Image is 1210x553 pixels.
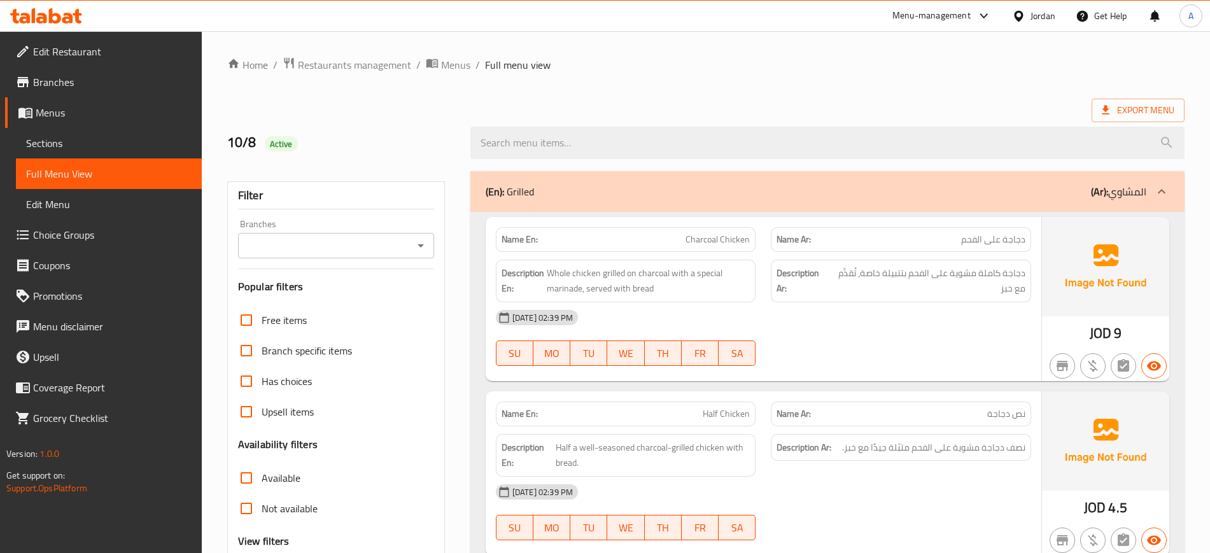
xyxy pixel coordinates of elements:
[5,36,202,67] a: Edit Restaurant
[687,519,714,537] span: FR
[719,340,756,366] button: SA
[5,220,202,250] a: Choice Groups
[1042,217,1169,316] img: Ae5nvW7+0k+MAAAAAElFTkSuQmCC
[502,440,553,471] strong: Description En:
[16,189,202,220] a: Edit Menu
[26,197,192,212] span: Edit Menu
[575,519,602,537] span: TU
[496,340,533,366] button: SU
[1141,353,1167,379] button: Available
[724,519,750,537] span: SA
[33,349,192,365] span: Upsell
[470,127,1185,159] input: search
[538,344,565,363] span: MO
[33,319,192,334] span: Menu disclaimer
[33,258,192,273] span: Coupons
[1091,182,1108,201] b: (Ar):
[892,8,971,24] div: Menu-management
[39,445,59,462] span: 1.0.0
[265,138,298,150] span: Active
[26,136,192,151] span: Sections
[502,265,544,297] strong: Description En:
[283,57,411,73] a: Restaurants management
[502,519,528,537] span: SU
[533,340,570,366] button: MO
[6,445,38,462] span: Version:
[33,227,192,242] span: Choice Groups
[36,105,192,120] span: Menus
[1050,528,1075,553] button: Not branch specific item
[607,340,644,366] button: WE
[575,344,602,363] span: TU
[507,486,578,498] span: [DATE] 02:39 PM
[1080,528,1106,553] button: Purchased item
[5,372,202,403] a: Coverage Report
[238,279,434,294] h3: Popular filters
[556,440,750,471] span: Half a well-seasoned charcoal-grilled chicken with bread.
[1042,391,1169,491] img: Ae5nvW7+0k+MAAAAAElFTkSuQmCC
[682,515,719,540] button: FR
[650,519,677,537] span: TH
[262,404,314,419] span: Upsell items
[1188,9,1193,23] span: A
[1092,99,1185,122] span: Export Menu
[502,344,528,363] span: SU
[570,340,607,366] button: TU
[612,519,639,537] span: WE
[238,534,290,549] h3: View filters
[687,344,714,363] span: FR
[686,233,750,246] span: Charcoal Chicken
[777,407,811,421] strong: Name Ar:
[645,340,682,366] button: TH
[412,237,430,255] button: Open
[262,470,300,486] span: Available
[26,166,192,181] span: Full Menu View
[777,233,811,246] strong: Name Ar:
[777,265,827,297] strong: Description Ar:
[1111,353,1136,379] button: Not has choices
[475,57,480,73] li: /
[265,136,298,151] div: Active
[416,57,421,73] li: /
[1050,353,1075,379] button: Not branch specific item
[547,265,750,297] span: Whole chicken grilled on charcoal with a special marinade, served with bread
[486,182,504,201] b: (En):
[5,281,202,311] a: Promotions
[533,515,570,540] button: MO
[842,440,1025,456] span: نصف دجاجة مشوية على الفحم متبّلة جيدًا مع خبز.
[5,342,202,372] a: Upsell
[426,57,470,73] a: Menus
[262,501,318,516] span: Not available
[987,407,1025,421] span: نص دجاجة
[1031,9,1055,23] div: Jordan
[1080,353,1106,379] button: Purchased item
[645,515,682,540] button: TH
[5,67,202,97] a: Branches
[262,374,312,389] span: Has choices
[5,311,202,342] a: Menu disclaimer
[6,480,87,496] a: Support.OpsPlatform
[496,515,533,540] button: SU
[502,233,538,246] strong: Name En:
[273,57,278,73] li: /
[538,519,565,537] span: MO
[1084,495,1106,520] span: JOD
[502,407,538,421] strong: Name En:
[6,467,65,484] span: Get support on:
[486,184,534,199] p: Grilled
[724,344,750,363] span: SA
[703,407,750,421] span: Half Chicken
[682,340,719,366] button: FR
[238,182,434,209] div: Filter
[5,97,202,128] a: Menus
[470,171,1185,212] div: (En): Grilled(Ar):المشاوي
[298,57,411,73] span: Restaurants management
[33,74,192,90] span: Branches
[612,344,639,363] span: WE
[719,515,756,540] button: SA
[1141,528,1167,553] button: Available
[5,250,202,281] a: Coupons
[1102,102,1174,118] span: Export Menu
[650,344,677,363] span: TH
[961,233,1025,246] span: دجاجة على الفحم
